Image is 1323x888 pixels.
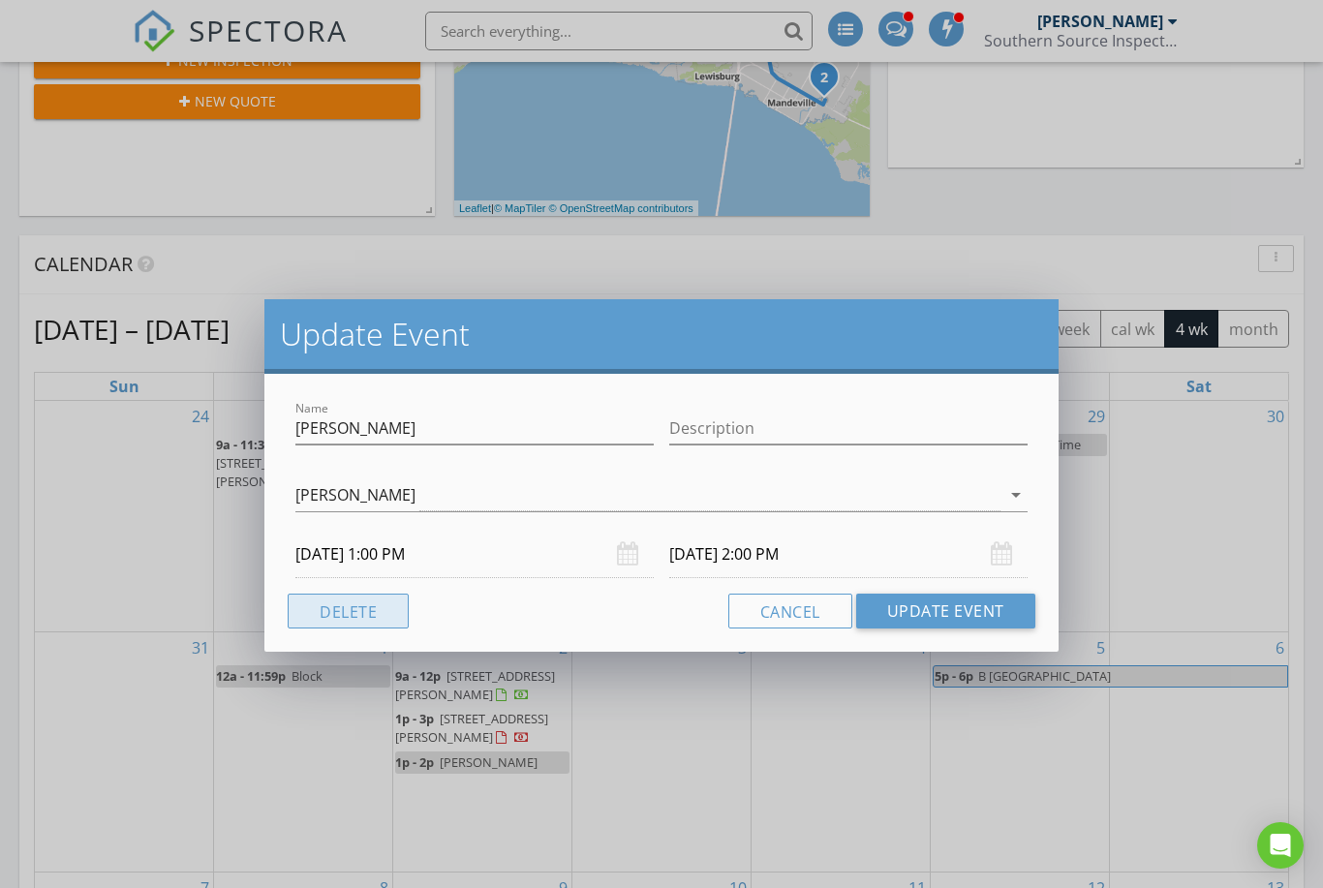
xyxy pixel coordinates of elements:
[280,315,1043,353] h2: Update Event
[728,594,852,628] button: Cancel
[288,594,409,628] button: Delete
[1257,822,1304,869] div: Open Intercom Messenger
[295,486,415,504] div: [PERSON_NAME]
[1004,483,1028,506] i: arrow_drop_down
[669,531,1028,578] input: Select date
[295,531,654,578] input: Select date
[856,594,1035,628] button: Update Event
